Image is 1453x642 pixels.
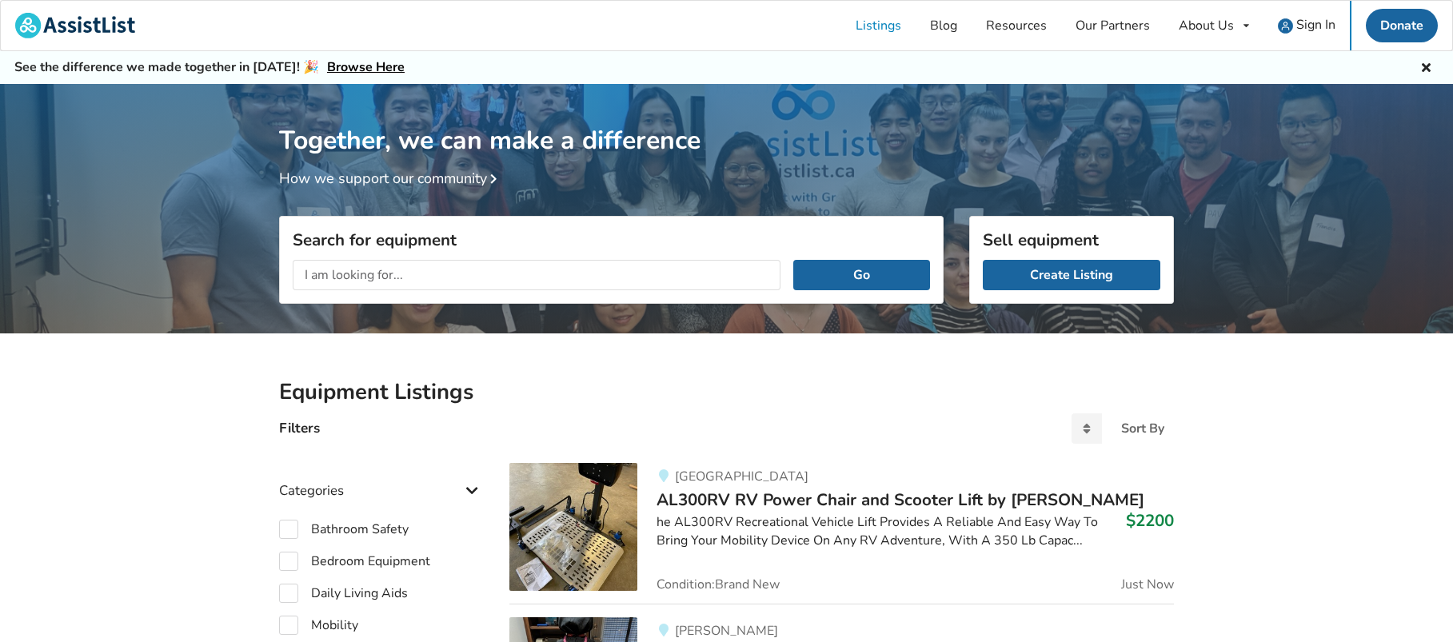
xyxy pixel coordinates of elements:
[279,450,484,507] div: Categories
[1126,510,1174,531] h3: $2200
[983,229,1160,250] h3: Sell equipment
[1296,16,1335,34] span: Sign In
[1263,1,1350,50] a: user icon Sign In
[657,488,1144,511] span: AL300RV RV Power Chair and Scooter Lift by [PERSON_NAME]
[657,513,1174,550] div: he AL300RV Recreational Vehicle Lift Provides A Reliable And Easy Way To Bring Your Mobility Devi...
[1366,9,1438,42] a: Donate
[293,260,780,290] input: I am looking for...
[279,584,408,603] label: Daily Living Aids
[279,169,503,188] a: How we support our community
[15,13,135,38] img: assistlist-logo
[972,1,1061,50] a: Resources
[1278,18,1293,34] img: user icon
[1179,19,1234,32] div: About Us
[675,622,778,640] span: [PERSON_NAME]
[327,58,405,76] a: Browse Here
[293,229,930,250] h3: Search for equipment
[509,463,1174,604] a: mobility-al300rv rv power chair and scooter lift by harmar[GEOGRAPHIC_DATA]AL300RV RV Power Chair...
[279,552,430,571] label: Bedroom Equipment
[1061,1,1164,50] a: Our Partners
[509,463,637,591] img: mobility-al300rv rv power chair and scooter lift by harmar
[279,378,1174,406] h2: Equipment Listings
[916,1,972,50] a: Blog
[279,84,1174,157] h1: Together, we can make a difference
[1121,578,1174,591] span: Just Now
[675,468,808,485] span: [GEOGRAPHIC_DATA]
[657,578,780,591] span: Condition: Brand New
[1121,422,1164,435] div: Sort By
[279,616,358,635] label: Mobility
[793,260,930,290] button: Go
[279,520,409,539] label: Bathroom Safety
[279,419,320,437] h4: Filters
[841,1,916,50] a: Listings
[14,59,405,76] h5: See the difference we made together in [DATE]! 🎉
[983,260,1160,290] a: Create Listing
